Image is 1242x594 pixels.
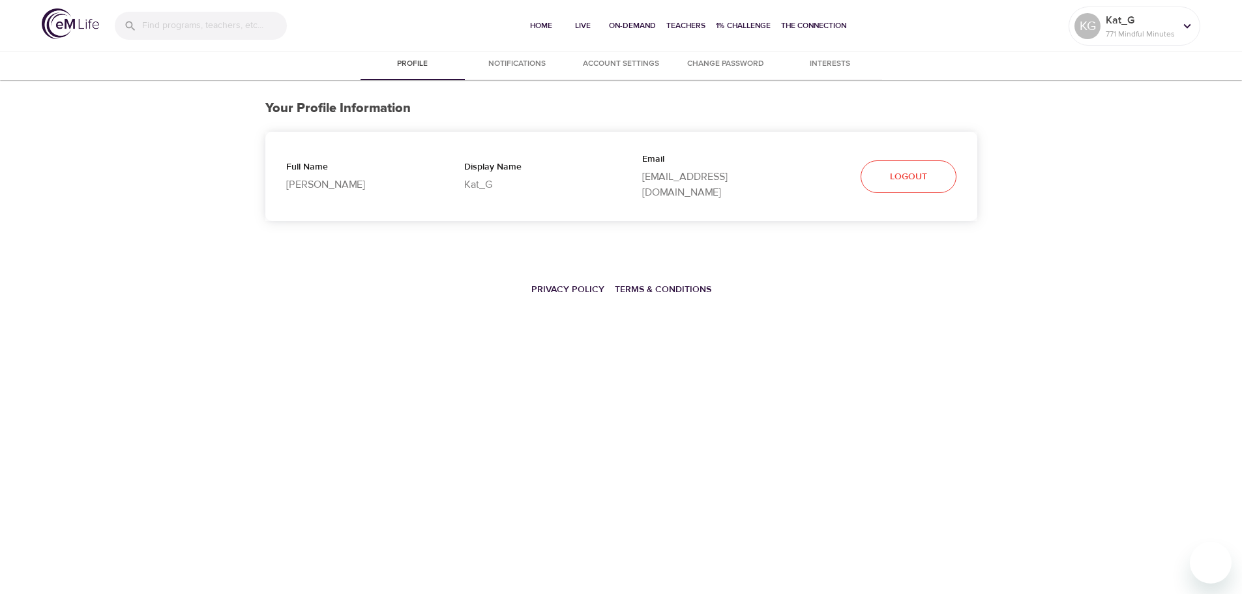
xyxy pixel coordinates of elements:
[716,19,771,33] span: 1% Challenge
[531,284,604,295] a: Privacy Policy
[642,153,778,169] p: Email
[642,169,778,200] p: [EMAIL_ADDRESS][DOMAIN_NAME]
[42,8,99,39] img: logo
[577,57,666,71] span: Account Settings
[1106,28,1175,40] p: 771 Mindful Minutes
[615,284,711,295] a: Terms & Conditions
[1190,542,1232,584] iframe: Button to launch messaging window
[265,275,977,303] nav: breadcrumb
[286,177,422,192] p: [PERSON_NAME]
[786,57,874,71] span: Interests
[286,160,422,177] p: Full Name
[567,19,599,33] span: Live
[464,177,600,192] p: Kat_G
[368,57,457,71] span: Profile
[609,19,656,33] span: On-Demand
[473,57,561,71] span: Notifications
[525,19,557,33] span: Home
[142,12,287,40] input: Find programs, teachers, etc...
[781,19,846,33] span: The Connection
[464,160,600,177] p: Display Name
[861,160,956,194] button: Logout
[1106,12,1175,28] p: Kat_G
[265,101,977,116] h3: Your Profile Information
[681,57,770,71] span: Change Password
[1074,13,1101,39] div: KG
[890,169,927,185] span: Logout
[666,19,705,33] span: Teachers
